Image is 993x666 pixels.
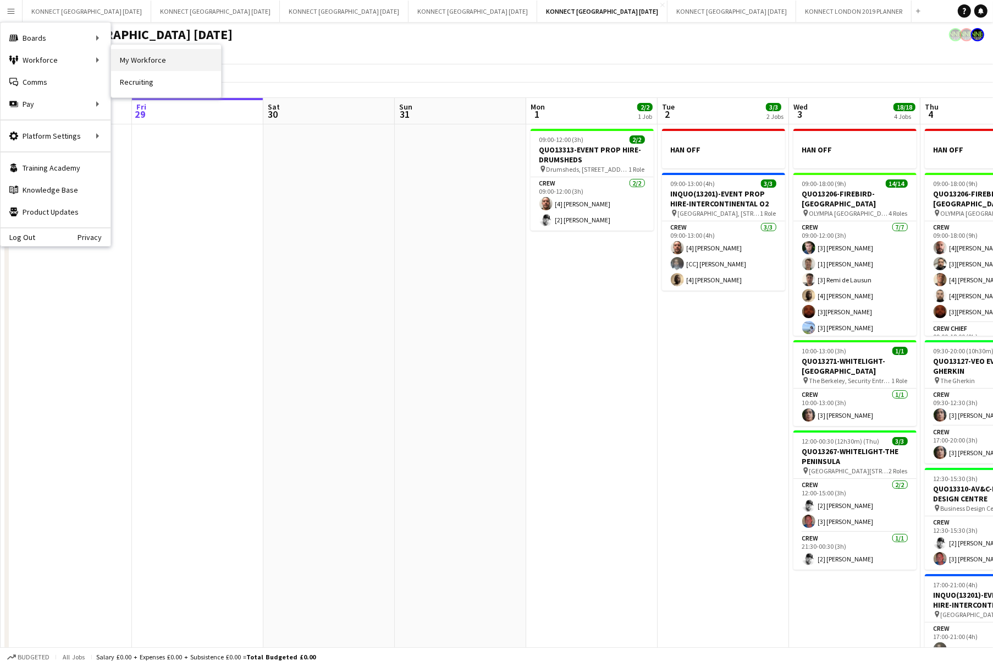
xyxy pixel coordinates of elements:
[268,102,280,112] span: Sat
[925,102,939,112] span: Thu
[531,102,545,112] span: Mon
[793,340,917,426] app-job-card: 10:00-13:00 (3h)1/1QUO13271-WHITELIGHT-[GEOGRAPHIC_DATA] The Berkeley, Security Entrance , [STREE...
[892,437,908,445] span: 3/3
[802,437,880,445] span: 12:00-00:30 (12h30m) (Thu)
[531,177,654,231] app-card-role: Crew2/209:00-12:00 (3h)[4] [PERSON_NAME][2] [PERSON_NAME]
[892,376,908,385] span: 1 Role
[630,135,645,144] span: 2/2
[793,389,917,426] app-card-role: Crew1/110:00-13:00 (3h)[3] [PERSON_NAME]
[894,112,915,121] div: 4 Jobs
[793,356,917,376] h3: QUO13271-WHITELIGHT-[GEOGRAPHIC_DATA]
[793,102,808,112] span: Wed
[1,125,111,147] div: Platform Settings
[802,179,847,188] span: 09:00-18:00 (9h)
[662,102,675,112] span: Tue
[96,653,316,661] div: Salary £0.00 + Expenses £0.00 + Subsistence £0.00 =
[802,347,847,355] span: 10:00-13:00 (3h)
[409,1,537,22] button: KONNECT [GEOGRAPHIC_DATA] [DATE]
[1,233,35,242] a: Log Out
[934,581,978,589] span: 17:00-21:00 (4h)
[660,108,675,121] span: 2
[78,233,111,242] a: Privacy
[638,112,652,121] div: 1 Job
[629,165,645,173] span: 1 Role
[793,221,917,354] app-card-role: Crew7/709:00-12:00 (3h)[3] [PERSON_NAME][1] [PERSON_NAME][3] Remi de Lausun[4] [PERSON_NAME][3][P...
[766,103,781,111] span: 3/3
[949,28,962,41] app-user-avatar: Konnect 24hr EMERGENCY NR*
[531,129,654,231] app-job-card: 09:00-12:00 (3h)2/2QUO13313-EVENT PROP HIRE-DRUMSHEDS Drumsheds, [STREET_ADDRESS][PERSON_NAME]1 R...
[151,1,280,22] button: KONNECT [GEOGRAPHIC_DATA] [DATE]
[792,108,808,121] span: 3
[793,479,917,532] app-card-role: Crew2/212:00-15:00 (3h)[2] [PERSON_NAME][3] [PERSON_NAME]
[809,467,889,475] span: [GEOGRAPHIC_DATA][STREET_ADDRESS]
[934,474,978,483] span: 12:30-15:30 (3h)
[893,103,915,111] span: 18/18
[796,1,912,22] button: KONNECT LONDON 2019 PLANNER
[266,108,280,121] span: 30
[671,179,715,188] span: 09:00-13:00 (4h)
[1,93,111,115] div: Pay
[246,653,316,661] span: Total Budgeted £0.00
[793,189,917,209] h3: QUO13206-FIREBIRD-[GEOGRAPHIC_DATA]
[793,446,917,466] h3: QUO13267-WHITELIGHT-THE PENINSULA
[60,653,87,661] span: All jobs
[766,112,784,121] div: 2 Jobs
[637,103,653,111] span: 2/2
[886,179,908,188] span: 14/14
[934,179,978,188] span: 09:00-18:00 (9h)
[662,173,785,291] app-job-card: 09:00-13:00 (4h)3/3INQUO(13201)-EVENT PROP HIRE-INTERCONTINENTAL O2 [GEOGRAPHIC_DATA], [STREET_AD...
[1,49,111,71] div: Workforce
[136,102,146,112] span: Fri
[892,347,908,355] span: 1/1
[537,1,667,22] button: KONNECT [GEOGRAPHIC_DATA] [DATE]
[793,145,917,155] h3: HAN OFF
[23,1,151,22] button: KONNECT [GEOGRAPHIC_DATA] [DATE]
[662,145,785,155] h3: HAN OFF
[809,376,892,385] span: The Berkeley, Security Entrance , [STREET_ADDRESS]
[1,179,111,201] a: Knowledge Base
[960,28,973,41] app-user-avatar: Konnect 24hr EMERGENCY NR*
[793,129,917,168] app-job-card: HAN OFF
[111,49,221,71] a: My Workforce
[135,108,146,121] span: 29
[18,653,49,661] span: Budgeted
[111,71,221,93] a: Recruiting
[539,135,584,144] span: 09:00-12:00 (3h)
[1,157,111,179] a: Training Academy
[547,165,629,173] span: Drumsheds, [STREET_ADDRESS][PERSON_NAME]
[398,108,412,121] span: 31
[889,467,908,475] span: 2 Roles
[971,28,984,41] app-user-avatar: Konnect 24hr EMERGENCY NR*
[1,71,111,93] a: Comms
[5,651,51,663] button: Budgeted
[667,1,796,22] button: KONNECT [GEOGRAPHIC_DATA] [DATE]
[399,102,412,112] span: Sun
[662,129,785,168] app-job-card: HAN OFF
[941,376,975,385] span: The Gherkin
[923,108,939,121] span: 4
[9,26,233,43] h1: KONNECT [GEOGRAPHIC_DATA] [DATE]
[678,209,760,217] span: [GEOGRAPHIC_DATA], [STREET_ADDRESS]
[280,1,409,22] button: KONNECT [GEOGRAPHIC_DATA] [DATE]
[662,221,785,291] app-card-role: Crew3/309:00-13:00 (4h)[4] [PERSON_NAME][CC] [PERSON_NAME][4] [PERSON_NAME]
[760,209,776,217] span: 1 Role
[529,108,545,121] span: 1
[793,430,917,570] app-job-card: 12:00-00:30 (12h30m) (Thu)3/3QUO13267-WHITELIGHT-THE PENINSULA [GEOGRAPHIC_DATA][STREET_ADDRESS]2...
[1,201,111,223] a: Product Updates
[809,209,889,217] span: OLYMPIA [GEOGRAPHIC_DATA]
[662,189,785,209] h3: INQUO(13201)-EVENT PROP HIRE-INTERCONTINENTAL O2
[793,173,917,336] app-job-card: 09:00-18:00 (9h)14/14QUO13206-FIREBIRD-[GEOGRAPHIC_DATA] OLYMPIA [GEOGRAPHIC_DATA]4 RolesCrew7/70...
[1,27,111,49] div: Boards
[889,209,908,217] span: 4 Roles
[761,179,776,188] span: 3/3
[531,145,654,165] h3: QUO13313-EVENT PROP HIRE-DRUMSHEDS
[793,532,917,570] app-card-role: Crew1/121:30-00:30 (3h)[2] [PERSON_NAME]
